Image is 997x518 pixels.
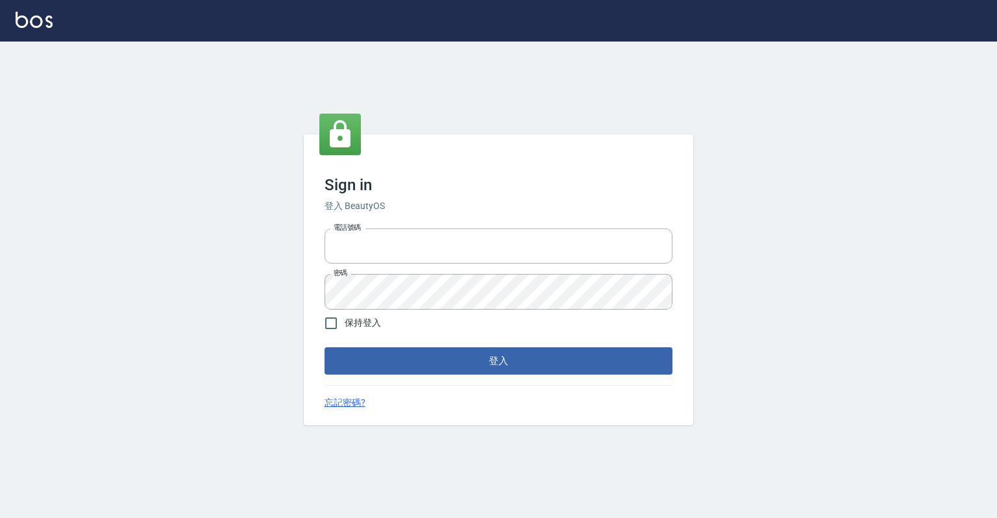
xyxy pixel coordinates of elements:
h6: 登入 BeautyOS [325,199,672,213]
label: 密碼 [334,268,347,278]
span: 保持登入 [345,316,381,330]
button: 登入 [325,347,672,375]
a: 忘記密碼? [325,396,365,410]
img: Logo [16,12,53,28]
label: 電話號碼 [334,223,361,232]
h3: Sign in [325,176,672,194]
